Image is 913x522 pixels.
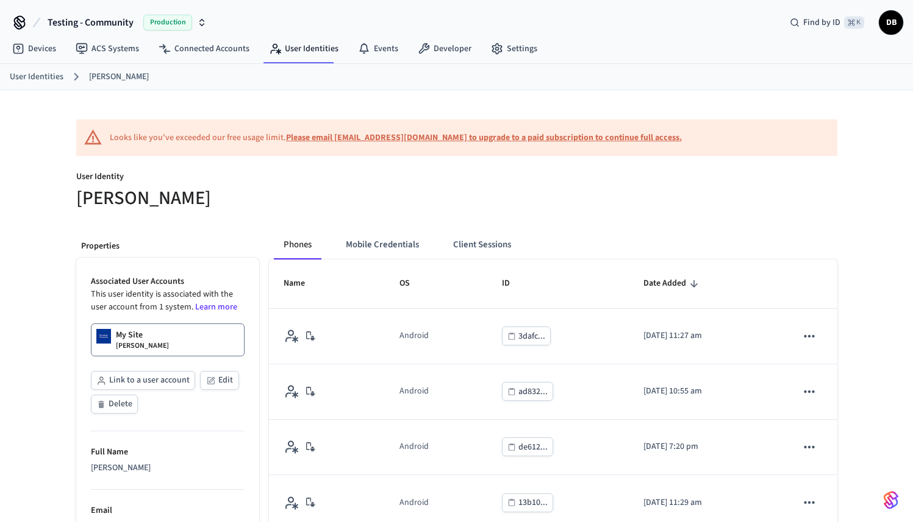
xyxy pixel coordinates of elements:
[518,440,548,455] div: de612...
[195,301,237,313] a: Learn more
[643,274,702,293] span: Date Added
[803,16,840,29] span: Find by ID
[274,230,321,259] button: Phones
[116,329,143,341] p: My Site
[518,329,545,344] div: 3dafc...
[96,329,111,344] img: Dormakaba Community Site Logo
[643,330,768,342] p: [DATE] 11:27 am
[399,496,429,509] div: Android
[91,288,245,314] p: This user identity is associated with the user account from 1 system.
[284,274,321,293] span: Name
[66,38,149,60] a: ACS Systems
[879,10,903,35] button: DB
[76,171,449,186] p: User Identity
[116,341,169,351] p: [PERSON_NAME]
[91,275,245,288] p: Associated User Accounts
[399,330,429,342] div: Android
[643,385,768,398] p: [DATE] 10:55 am
[443,230,521,259] button: Client Sessions
[348,38,408,60] a: Events
[81,240,254,253] p: Properties
[399,274,426,293] span: OS
[91,371,195,390] button: Link to a user account
[643,496,768,509] p: [DATE] 11:29 am
[780,12,874,34] div: Find by ID⌘ K
[91,504,245,517] p: Email
[884,490,898,510] img: SeamLogoGradient.69752ec5.svg
[91,323,245,356] a: My Site[PERSON_NAME]
[259,38,348,60] a: User Identities
[336,230,429,259] button: Mobile Credentials
[518,384,548,400] div: ad832...
[408,38,481,60] a: Developer
[481,38,547,60] a: Settings
[502,382,553,401] button: ad832...
[2,38,66,60] a: Devices
[399,440,429,453] div: Android
[399,385,429,398] div: Android
[502,274,526,293] span: ID
[91,462,245,474] div: [PERSON_NAME]
[518,495,548,510] div: 13b10...
[10,71,63,83] a: User Identities
[143,15,192,30] span: Production
[149,38,259,60] a: Connected Accounts
[91,446,245,459] p: Full Name
[76,186,449,211] h5: [PERSON_NAME]
[200,371,239,390] button: Edit
[286,132,682,144] a: Please email [EMAIL_ADDRESS][DOMAIN_NAME] to upgrade to a paid subscription to continue full access.
[643,440,768,453] p: [DATE] 7:20 pm
[89,71,149,83] a: [PERSON_NAME]
[48,15,134,30] span: Testing - Community
[844,16,864,29] span: ⌘ K
[880,12,902,34] span: DB
[502,326,551,345] button: 3dafc...
[502,493,553,512] button: 13b10...
[91,395,138,414] button: Delete
[110,132,682,144] div: Looks like you've exceeded our free usage limit.
[502,437,553,456] button: de612...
